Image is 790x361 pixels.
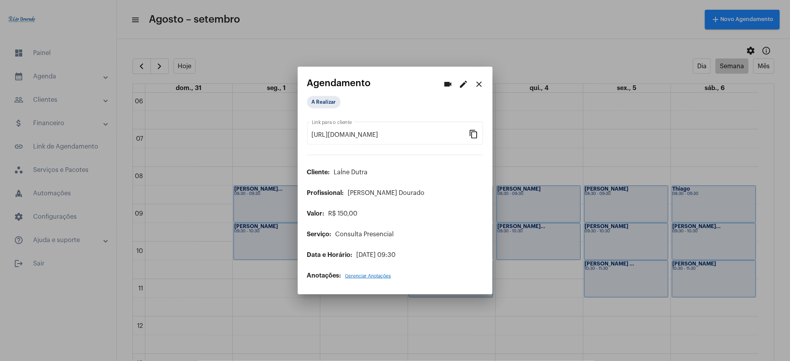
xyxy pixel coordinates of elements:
span: Profissional: [307,190,344,196]
span: R$ 150,00 [329,211,358,217]
span: Agendamento [307,78,371,88]
span: Serviço: [307,231,332,237]
mat-icon: close [475,80,484,89]
span: Data e Horário: [307,252,353,258]
span: [PERSON_NAME] Dourado [348,190,425,196]
mat-icon: edit [459,80,468,89]
span: Consulta Presencial [336,231,394,237]
mat-chip: A Realizar [307,96,341,108]
span: Cliente: [307,169,330,175]
span: [DATE] 09:30 [357,252,396,258]
span: Valor: [307,211,325,217]
mat-icon: content_copy [469,129,479,138]
span: Gerenciar Anotações [345,274,391,278]
mat-icon: videocam [444,80,453,89]
span: Anotações: [307,273,341,279]
span: LaÍne Dutra [334,169,368,175]
input: Link [312,131,469,138]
